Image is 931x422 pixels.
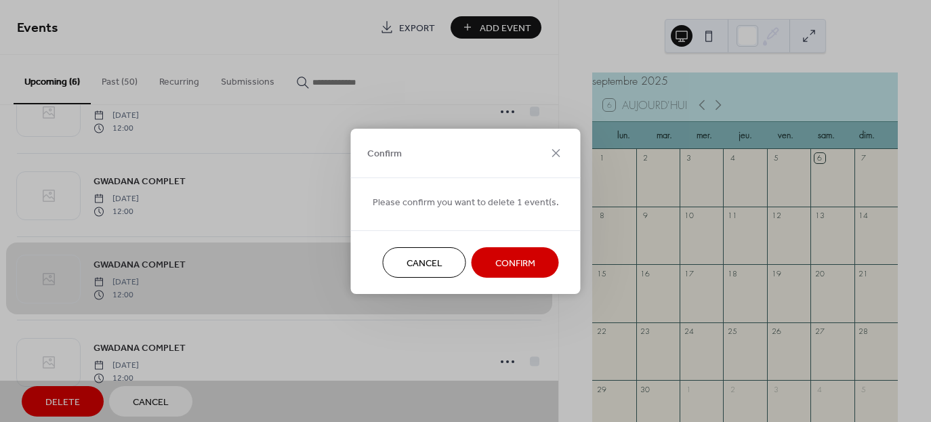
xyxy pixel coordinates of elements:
span: Confirm [367,147,402,161]
span: Please confirm you want to delete 1 event(s. [373,195,559,209]
button: Confirm [472,247,559,278]
button: Cancel [383,247,466,278]
span: Confirm [495,256,535,270]
span: Cancel [407,256,442,270]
